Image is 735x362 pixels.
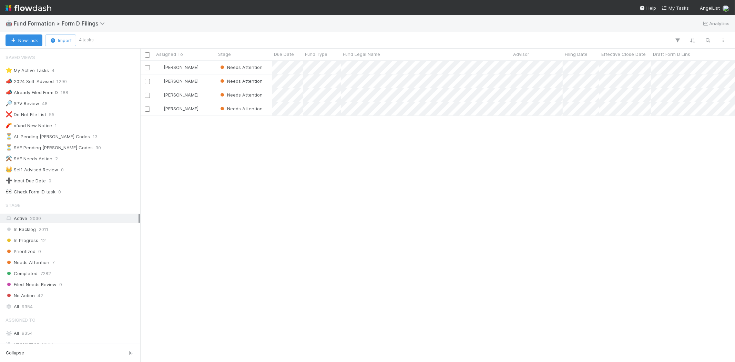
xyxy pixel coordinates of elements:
[6,67,12,73] span: ⭐
[40,269,51,278] span: 7282
[219,92,263,98] span: Needs Attention
[49,177,51,185] span: 0
[6,225,36,234] span: In Backlog
[6,110,46,119] div: Do Not File List
[640,4,656,11] div: Help
[6,89,12,95] span: 📣
[93,132,98,141] span: 13
[6,178,12,183] span: ➕
[6,247,35,256] span: Prioritized
[6,133,12,139] span: ⏳
[14,20,108,27] span: Fund Formation > Form D Filings
[218,51,231,58] span: Stage
[305,51,327,58] span: Fund Type
[6,34,42,46] button: NewTask
[145,93,150,98] input: Toggle Row Selected
[219,105,263,112] div: Needs Attention
[61,165,64,174] span: 0
[6,78,12,84] span: 📣
[219,78,263,84] span: Needs Attention
[6,188,55,196] div: Check Form ID task
[157,91,198,98] div: [PERSON_NAME]
[274,51,294,58] span: Due Date
[723,5,729,12] img: avatar_1a1d5361-16dd-4910-a949-020dcd9f55a3.png
[57,77,67,86] span: 1290
[343,51,380,58] span: Fund Legal Name
[219,64,263,71] div: Needs Attention
[6,144,12,150] span: ⏳
[164,78,198,84] span: [PERSON_NAME]
[6,121,52,130] div: vfund New Notice
[59,280,62,289] span: 0
[6,177,46,185] div: Input Due Date
[702,19,729,28] a: Analytics
[145,79,150,84] input: Toggle Row Selected
[6,313,35,327] span: Assigned To
[49,110,54,119] span: 55
[700,5,720,11] span: AngelList
[6,198,20,212] span: Stage
[6,340,139,349] div: Unassigned
[6,99,39,108] div: SPV Review
[42,99,48,108] span: 48
[6,132,90,141] div: AL Pending [PERSON_NAME] Codes
[145,107,150,112] input: Toggle Row Selected
[6,165,58,174] div: Self-Advised Review
[61,88,68,97] span: 188
[157,78,198,84] div: [PERSON_NAME]
[164,64,198,70] span: [PERSON_NAME]
[6,214,139,223] div: Active
[30,215,41,221] span: 2030
[6,66,49,75] div: My Active Tasks
[219,64,263,70] span: Needs Attention
[42,340,53,349] span: 8867
[6,143,93,152] div: SAF Pending [PERSON_NAME] Codes
[6,20,12,26] span: 🤖
[6,329,139,338] div: All
[6,269,38,278] span: Completed
[156,51,183,58] span: Assigned To
[55,154,58,163] span: 2
[145,65,150,70] input: Toggle Row Selected
[6,167,12,172] span: 👑
[157,106,163,111] img: avatar_1a1d5361-16dd-4910-a949-020dcd9f55a3.png
[601,51,646,58] span: Effective Close Date
[95,143,101,152] span: 30
[6,154,52,163] div: SAF Needs Action
[45,34,76,46] button: Import
[38,247,41,256] span: 0
[157,105,198,112] div: [PERSON_NAME]
[219,106,263,111] span: Needs Attention
[38,291,43,300] span: 42
[6,88,58,97] div: Already Filed Form D
[58,188,61,196] span: 0
[653,51,690,58] span: Draft Form D Link
[55,121,57,130] span: 1
[39,225,48,234] span: 2011
[6,100,12,106] span: 🔎
[6,50,35,64] span: Saved Views
[6,2,51,14] img: logo-inverted-e16ddd16eac7371096b0.svg
[6,291,35,300] span: No Action
[22,330,33,336] span: 9354
[157,78,163,84] img: avatar_1a1d5361-16dd-4910-a949-020dcd9f55a3.png
[157,92,163,98] img: avatar_1a1d5361-16dd-4910-a949-020dcd9f55a3.png
[662,5,689,11] span: My Tasks
[145,52,150,58] input: Toggle All Rows Selected
[662,4,689,11] a: My Tasks
[6,302,139,311] div: All
[6,258,49,267] span: Needs Attention
[6,122,12,128] span: 🧨
[219,91,263,98] div: Needs Attention
[157,64,198,71] div: [PERSON_NAME]
[22,302,33,311] span: 9354
[513,51,529,58] span: Advisor
[52,66,54,75] span: 4
[6,77,54,86] div: 2024 Self-Advised
[52,258,54,267] span: 7
[164,92,198,98] span: [PERSON_NAME]
[6,236,38,245] span: In Progress
[6,189,12,194] span: 👀
[157,64,163,70] img: avatar_1a1d5361-16dd-4910-a949-020dcd9f55a3.png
